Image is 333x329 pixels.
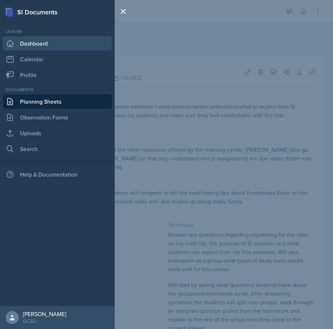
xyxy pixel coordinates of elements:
[3,167,112,182] div: Help & Documentation
[3,126,112,140] a: Uploads
[3,28,112,35] div: Leader
[3,94,112,109] a: Planning Sheets
[3,110,112,124] a: Observation Forms
[3,142,112,156] a: Search
[3,52,112,66] a: Calendar
[23,318,66,325] div: GCSU
[3,86,112,93] div: Documents
[3,36,112,51] a: Dashboard
[3,68,112,82] a: Profile
[23,310,66,318] div: [PERSON_NAME]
